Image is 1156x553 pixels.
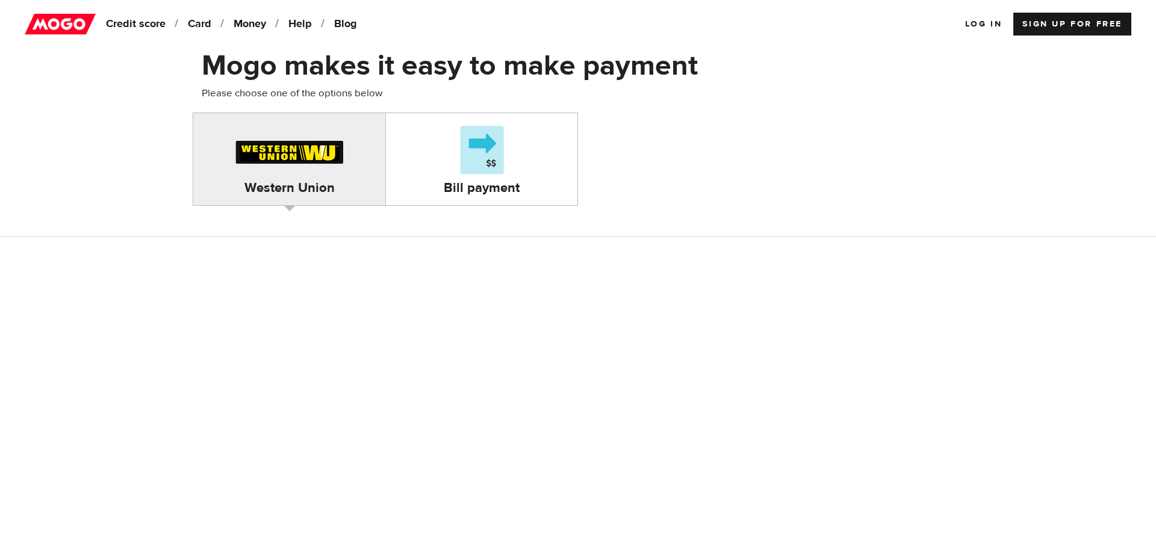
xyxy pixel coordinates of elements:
a: Sign up for Free [1013,13,1131,36]
h4: Western Union [193,179,385,196]
a: Log In [965,13,1002,36]
a: Money [229,13,283,36]
h1: Mogo makes it easy to make payment [202,50,954,81]
p: Please choose one of the options below [202,86,954,100]
h4: Bill payment [386,179,577,196]
a: Blog [330,13,370,36]
a: Card [184,13,228,36]
a: Credit score [102,13,182,36]
a: Help [284,13,329,36]
img: mogo_logo-11ee424be714fa7cbb0f0f49df9e16ec.png [25,13,96,36]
